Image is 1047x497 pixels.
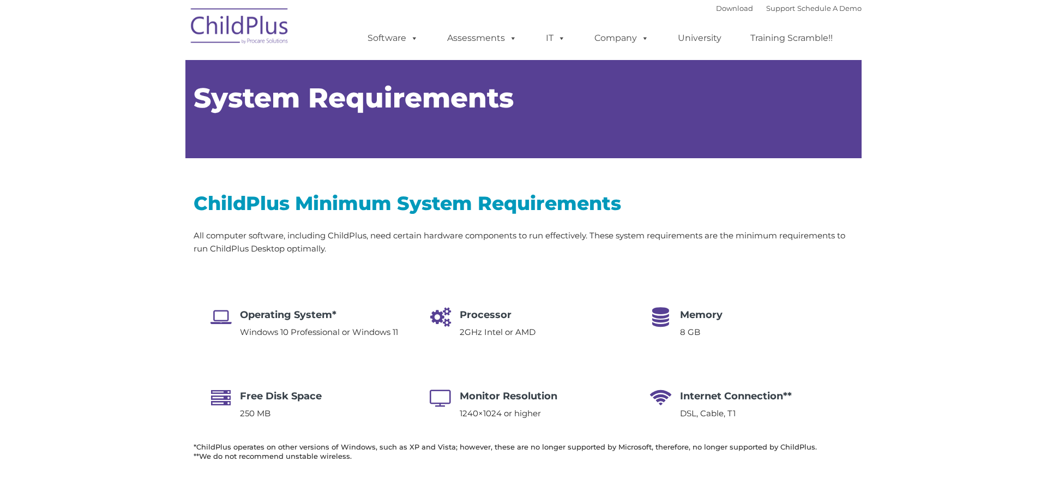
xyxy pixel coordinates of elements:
span: DSL, Cable, T1 [680,408,736,418]
h6: *ChildPlus operates on other versions of Windows, such as XP and Vista; however, these are no lon... [194,442,853,461]
p: All computer software, including ChildPlus, need certain hardware components to run effectively. ... [194,229,853,255]
span: 1240×1024 or higher [460,408,541,418]
a: Support [766,4,795,13]
span: 250 MB [240,408,270,418]
a: Company [583,27,660,49]
a: Software [357,27,429,49]
span: Internet Connection** [680,390,792,402]
span: Monitor Resolution [460,390,557,402]
span: System Requirements [194,81,514,115]
a: Schedule A Demo [797,4,862,13]
a: Download [716,4,753,13]
h2: ChildPlus Minimum System Requirements [194,191,853,215]
span: 8 GB [680,327,700,337]
span: 2GHz Intel or AMD [460,327,535,337]
a: Training Scramble!! [739,27,844,49]
span: Processor [460,309,512,321]
span: Memory [680,309,723,321]
h4: Operating System* [240,307,398,322]
font: | [716,4,862,13]
p: Windows 10 Professional or Windows 11 [240,326,398,339]
a: University [667,27,732,49]
span: Free Disk Space [240,390,322,402]
img: ChildPlus by Procare Solutions [185,1,294,55]
a: IT [535,27,576,49]
a: Assessments [436,27,528,49]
